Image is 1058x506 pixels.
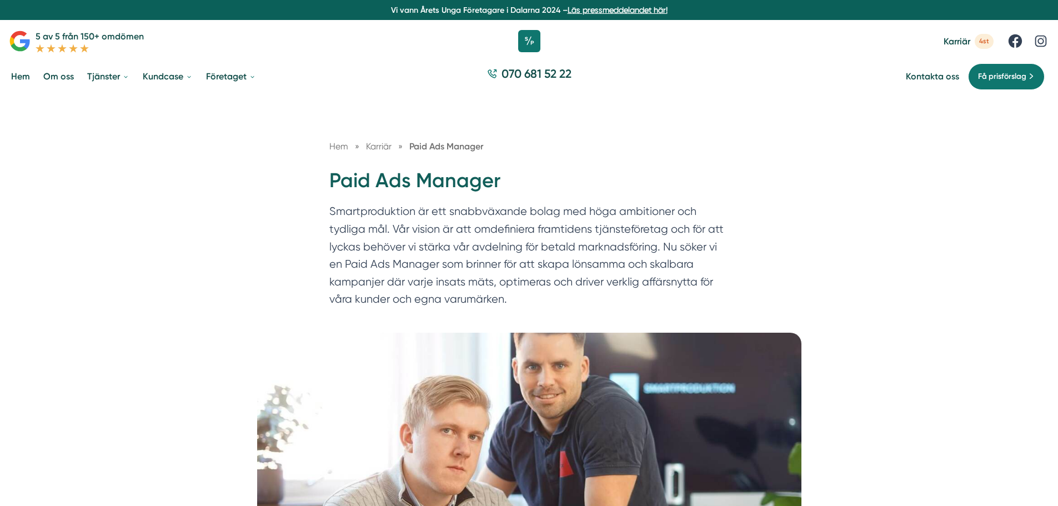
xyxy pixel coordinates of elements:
[85,62,132,91] a: Tjänster
[141,62,195,91] a: Kundcase
[944,36,970,47] span: Karriär
[36,29,144,43] p: 5 av 5 från 150+ omdömen
[4,4,1054,16] p: Vi vann Årets Unga Företagare i Dalarna 2024 –
[398,139,403,153] span: »
[568,6,668,14] a: Läs pressmeddelandet här!
[204,62,258,91] a: Företaget
[944,34,994,49] a: Karriär 4st
[483,66,576,87] a: 070 681 52 22
[978,71,1026,83] span: Få prisförslag
[329,141,348,152] a: Hem
[9,62,32,91] a: Hem
[366,141,392,152] span: Karriär
[906,71,959,82] a: Kontakta oss
[502,66,571,82] span: 070 681 52 22
[409,141,483,152] a: Paid Ads Manager
[968,63,1045,90] a: Få prisförslag
[366,141,394,152] a: Karriär
[41,62,76,91] a: Om oss
[355,139,359,153] span: »
[329,203,729,313] p: Smartproduktion är ett snabbväxande bolag med höga ambitioner och tydliga mål. Vår vision är att ...
[329,139,729,153] nav: Breadcrumb
[329,167,729,203] h1: Paid Ads Manager
[975,34,994,49] span: 4st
